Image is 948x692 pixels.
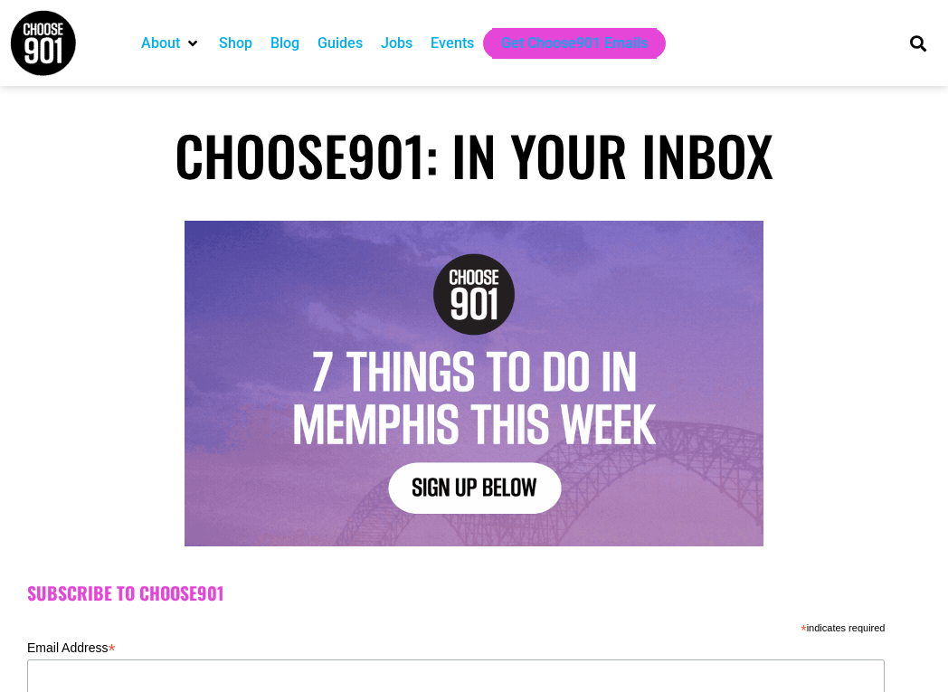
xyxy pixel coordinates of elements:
[431,33,474,54] a: Events
[501,33,648,54] a: Get Choose901 Emails
[27,635,885,657] label: Email Address
[270,33,299,54] a: Blog
[381,33,412,54] a: Jobs
[27,583,921,604] h2: Subscribe to Choose901
[904,28,934,58] div: Search
[141,33,180,54] a: About
[132,28,885,59] nav: Main nav
[219,33,252,54] a: Shop
[318,33,363,54] a: Guides
[9,122,939,187] h1: Choose901: In Your Inbox
[185,221,763,546] img: Text graphic with "Choose 901" logo. Reads: "7 Things to Do in Memphis This Week. Sign Up Below."...
[132,28,210,59] div: About
[27,618,885,635] div: indicates required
